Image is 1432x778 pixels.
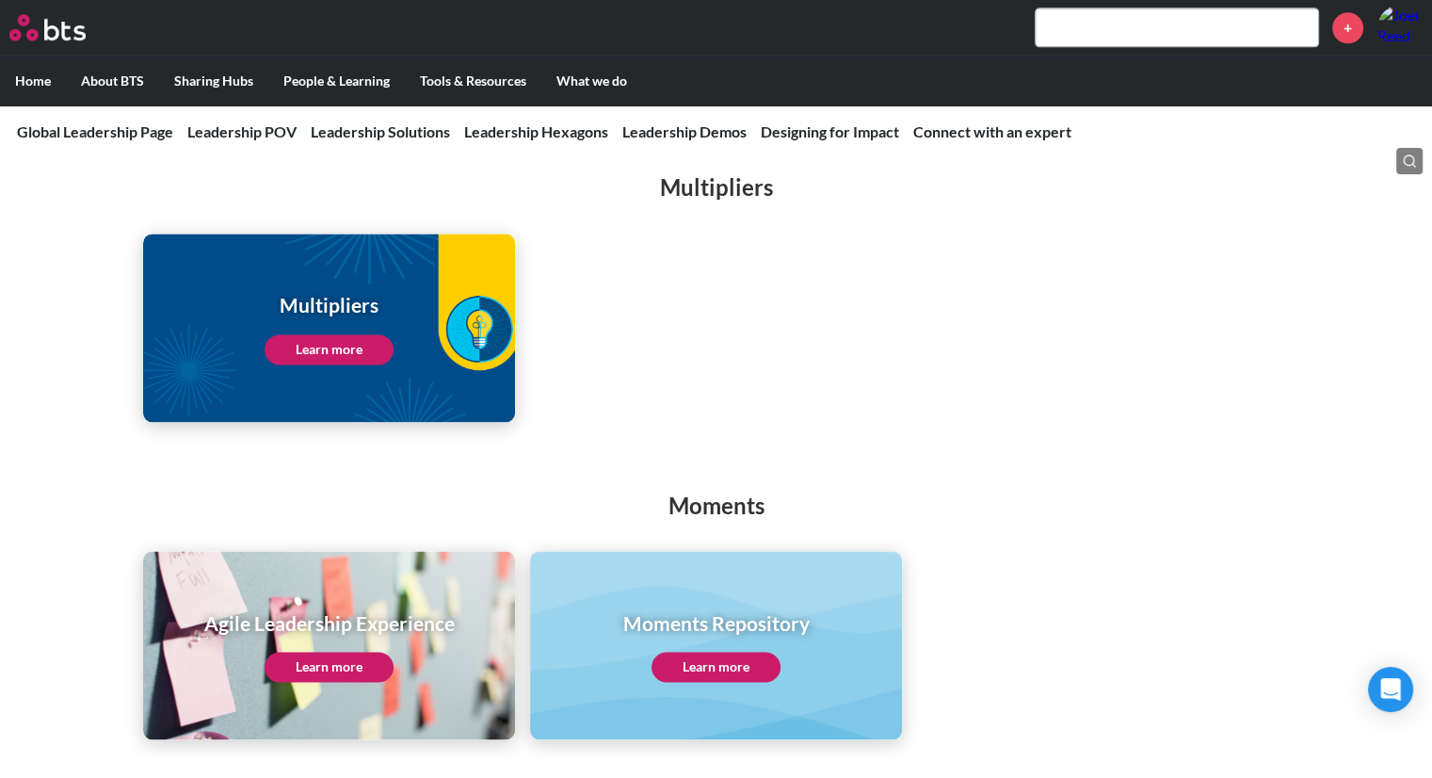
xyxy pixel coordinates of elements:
a: Leadership Solutions [311,122,450,140]
h1: Multipliers [265,291,394,318]
img: BTS Logo [9,14,86,41]
label: Sharing Hubs [159,57,268,105]
label: Tools & Resources [405,57,541,105]
a: Learn more [265,334,394,365]
h1: Moments Repository [622,609,809,637]
a: Learn more [265,652,394,682]
a: Profile [1377,5,1423,50]
a: Connect with an expert [913,122,1071,140]
label: About BTS [66,57,159,105]
label: People & Learning [268,57,405,105]
a: Leadership Demos [622,122,747,140]
a: Global Leadership Page [17,122,173,140]
a: + [1332,12,1363,43]
div: Open Intercom Messenger [1368,667,1413,712]
a: Go home [9,14,121,41]
img: Joel Reed [1377,5,1423,50]
a: Leadership POV [187,122,297,140]
a: Leadership Hexagons [464,122,608,140]
a: Learn more [652,652,780,682]
label: What we do [541,57,642,105]
a: Designing for Impact [761,122,899,140]
h1: Agile Leadership Experience [204,609,455,637]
